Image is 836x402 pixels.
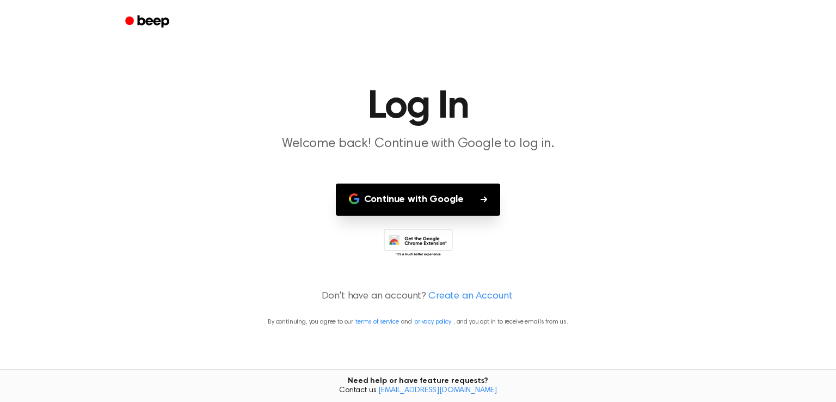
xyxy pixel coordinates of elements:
[378,387,497,394] a: [EMAIL_ADDRESS][DOMAIN_NAME]
[118,11,179,33] a: Beep
[7,386,829,396] span: Contact us
[13,289,823,304] p: Don't have an account?
[428,289,512,304] a: Create an Account
[209,135,627,153] p: Welcome back! Continue with Google to log in.
[336,184,501,216] button: Continue with Google
[139,87,697,126] h1: Log In
[414,319,451,325] a: privacy policy
[355,319,398,325] a: terms of service
[13,317,823,327] p: By continuing, you agree to our and , and you opt in to receive emails from us.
